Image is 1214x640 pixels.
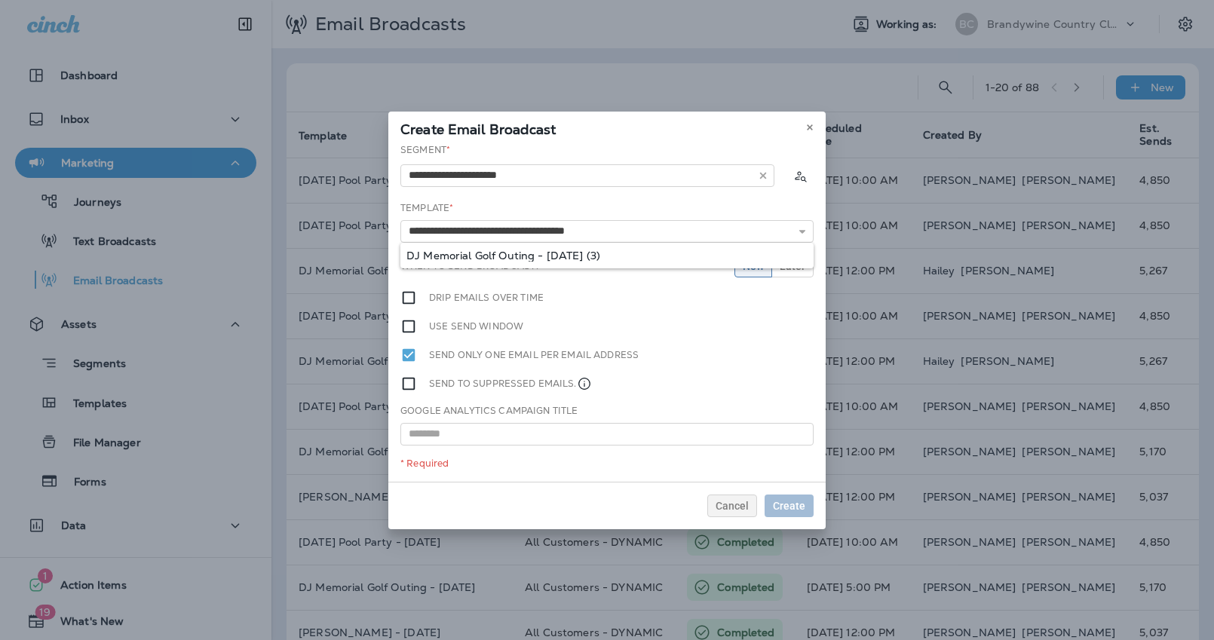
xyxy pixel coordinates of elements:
[400,144,450,156] label: Segment
[786,162,814,189] button: Calculate the estimated number of emails to be sent based on selected segment. (This could take a...
[765,495,814,517] button: Create
[707,495,757,517] button: Cancel
[388,112,826,143] div: Create Email Broadcast
[400,202,453,214] label: Template
[400,405,578,417] label: Google Analytics Campaign Title
[429,347,639,363] label: Send only one email per email address
[743,261,764,271] span: Now
[429,289,544,306] label: Drip emails over time
[429,375,592,392] label: Send to suppressed emails.
[780,261,805,271] span: Later
[429,318,523,335] label: Use send window
[400,458,814,470] div: * Required
[406,250,808,262] div: DJ Memorial Golf Outing - [DATE] (3)
[716,501,749,511] span: Cancel
[773,501,805,511] span: Create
